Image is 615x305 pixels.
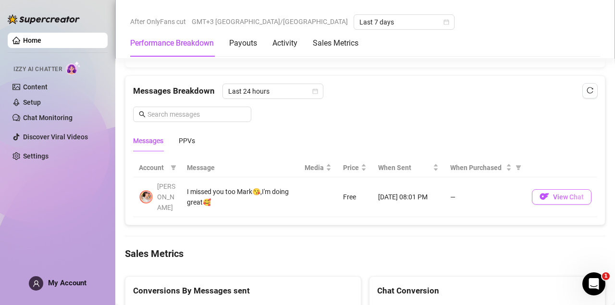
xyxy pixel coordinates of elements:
[66,61,81,75] img: AI Chatter
[372,177,444,217] td: [DATE] 08:01 PM
[229,37,257,49] div: Payouts
[444,159,526,177] th: When Purchased
[23,114,73,122] a: Chat Monitoring
[313,37,358,49] div: Sales Metrics
[540,192,549,201] img: OF
[13,65,62,74] span: Izzy AI Chatter
[139,111,146,118] span: search
[181,159,299,177] th: Message
[532,189,591,205] button: OFView Chat
[157,183,175,211] span: [PERSON_NAME]
[169,160,178,175] span: filter
[516,165,521,171] span: filter
[192,14,348,29] span: GMT+3 [GEOGRAPHIC_DATA]/[GEOGRAPHIC_DATA]
[378,162,431,173] span: When Sent
[337,159,372,177] th: Price
[443,19,449,25] span: calendar
[48,279,86,287] span: My Account
[23,83,48,91] a: Content
[587,87,593,94] span: reload
[8,14,80,24] img: logo-BBDzfeDw.svg
[514,160,523,175] span: filter
[450,162,504,173] span: When Purchased
[130,37,214,49] div: Performance Breakdown
[148,109,246,120] input: Search messages
[343,162,359,173] span: Price
[444,177,526,217] td: —
[23,133,88,141] a: Discover Viral Videos
[171,165,176,171] span: filter
[377,284,597,297] div: Chat Conversion
[179,135,195,146] div: PPVs
[33,280,40,287] span: user
[23,37,41,44] a: Home
[299,159,337,177] th: Media
[133,284,353,297] div: Conversions By Messages sent
[582,272,605,295] iframe: Intercom live chat
[359,15,449,29] span: Last 7 days
[228,84,318,98] span: Last 24 hours
[139,162,167,173] span: Account
[337,177,372,217] td: Free
[532,195,591,203] a: OFView Chat
[139,190,153,204] img: 𝖍𝖔𝖑𝖑𝖞
[125,247,605,260] h4: Sales Metrics
[372,159,444,177] th: When Sent
[23,98,41,106] a: Setup
[133,135,163,146] div: Messages
[133,84,597,99] div: Messages Breakdown
[553,193,584,201] span: View Chat
[130,14,186,29] span: After OnlyFans cut
[272,37,297,49] div: Activity
[602,272,610,280] span: 1
[305,162,324,173] span: Media
[187,186,293,207] div: I missed you too Mark😘,I'm doing great🥰
[23,152,49,160] a: Settings
[312,88,318,94] span: calendar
